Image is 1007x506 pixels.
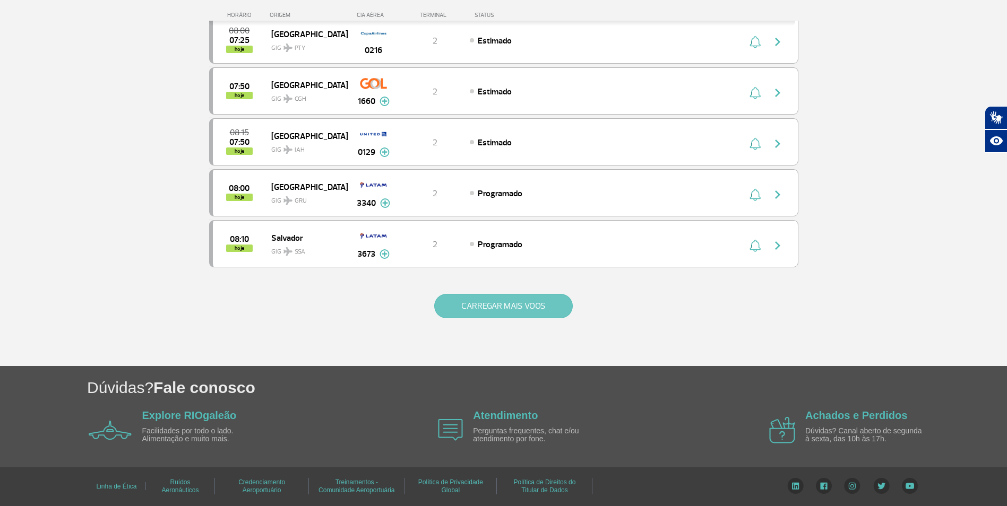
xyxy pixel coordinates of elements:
span: 3673 [357,248,375,260]
span: hoje [226,46,253,53]
div: TERMINAL [400,12,469,19]
span: GIG [271,38,339,53]
img: airplane icon [438,419,463,441]
span: 2025-09-28 07:25:00 [229,37,249,44]
div: CIA AÉREA [347,12,400,19]
a: Política de Privacidade Global [418,475,483,498]
span: PTY [295,43,305,53]
span: [GEOGRAPHIC_DATA] [271,78,339,92]
div: ORIGEM [270,12,347,19]
span: 1660 [358,95,375,108]
span: 2025-09-28 07:50:00 [229,138,249,146]
span: [GEOGRAPHIC_DATA] [271,27,339,41]
img: mais-info-painel-voo.svg [380,198,390,208]
span: IAH [295,145,305,155]
img: mais-info-painel-voo.svg [380,147,390,157]
img: destiny_airplane.svg [283,196,292,205]
img: sino-painel-voo.svg [750,137,761,150]
span: GIG [271,241,339,257]
img: sino-painel-voo.svg [750,188,761,201]
span: hoje [226,92,253,99]
div: Plugin de acessibilidade da Hand Talk. [985,106,1007,153]
p: Facilidades por todo o lado. Alimentação e muito mais. [142,427,264,443]
a: Achados e Perdidos [805,409,907,421]
span: hoje [226,245,253,252]
button: Abrir tradutor de língua de sinais. [985,106,1007,129]
h1: Dúvidas? [87,377,1007,398]
span: Fale conosco [153,379,255,396]
button: Abrir recursos assistivos. [985,129,1007,153]
span: GIG [271,190,339,206]
a: Explore RIOgaleão [142,409,237,421]
span: Salvador [271,231,339,245]
div: STATUS [469,12,556,19]
img: mais-info-painel-voo.svg [380,249,390,259]
span: 2 [433,36,437,46]
img: mais-info-painel-voo.svg [380,97,390,106]
span: Estimado [478,36,512,46]
img: sino-painel-voo.svg [750,36,761,48]
a: Ruídos Aeronáuticos [162,475,199,498]
span: 2025-09-28 08:00:00 [229,27,249,34]
a: Credenciamento Aeroportuário [238,475,285,498]
a: Treinamentos - Comunidade Aeroportuária [319,475,394,498]
span: Programado [478,188,522,199]
span: GIG [271,89,339,104]
span: 0129 [358,146,375,159]
img: seta-direita-painel-voo.svg [771,137,784,150]
img: destiny_airplane.svg [283,94,292,103]
img: destiny_airplane.svg [283,43,292,52]
div: HORÁRIO [212,12,270,19]
img: seta-direita-painel-voo.svg [771,36,784,48]
img: seta-direita-painel-voo.svg [771,188,784,201]
p: Dúvidas? Canal aberto de segunda à sexta, das 10h às 17h. [805,427,927,443]
img: seta-direita-painel-voo.svg [771,239,784,252]
img: sino-painel-voo.svg [750,86,761,99]
span: 0216 [365,44,382,57]
img: LinkedIn [787,478,804,494]
img: Twitter [873,478,890,494]
img: airplane icon [769,417,795,443]
span: 2 [433,239,437,250]
span: [GEOGRAPHIC_DATA] [271,180,339,194]
p: Perguntas frequentes, chat e/ou atendimento por fone. [473,427,595,443]
img: YouTube [902,478,918,494]
a: Atendimento [473,409,538,421]
span: hoje [226,147,253,155]
button: CARREGAR MAIS VOOS [434,294,573,318]
span: 2025-09-28 08:15:00 [230,129,249,136]
span: hoje [226,194,253,201]
span: 2 [433,137,437,148]
span: 2025-09-28 08:00:00 [229,185,249,192]
img: destiny_airplane.svg [283,247,292,256]
span: Estimado [478,137,512,148]
span: 3340 [357,197,376,210]
span: [GEOGRAPHIC_DATA] [271,129,339,143]
a: Política de Direitos do Titular de Dados [514,475,576,498]
img: Instagram [844,478,860,494]
a: Linha de Ética [96,479,136,494]
span: 2 [433,86,437,97]
span: GRU [295,196,307,206]
span: 2025-09-28 07:50:00 [229,83,249,90]
span: GIG [271,139,339,155]
img: destiny_airplane.svg [283,145,292,154]
img: Facebook [816,478,832,494]
span: 2 [433,188,437,199]
img: seta-direita-painel-voo.svg [771,86,784,99]
img: airplane icon [89,421,132,440]
img: sino-painel-voo.svg [750,239,761,252]
span: SSA [295,247,305,257]
span: 2025-09-28 08:10:00 [230,235,249,243]
span: CGH [295,94,306,104]
span: Estimado [478,86,512,97]
span: Programado [478,239,522,250]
